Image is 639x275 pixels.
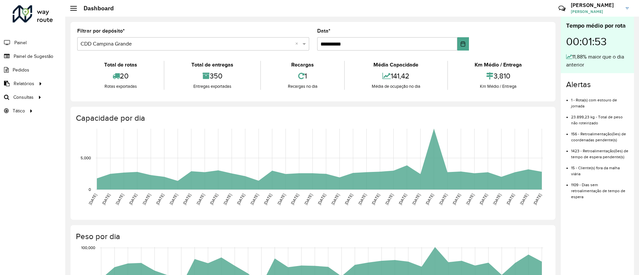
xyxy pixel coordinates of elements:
text: [DATE] [425,193,434,206]
text: [DATE] [384,193,394,206]
div: 00:01:53 [566,30,629,53]
li: 1423 - Retroalimentação(ões) de tempo de espera pendente(s) [571,143,629,160]
text: [DATE] [209,193,219,206]
div: Entregas exportadas [166,83,258,90]
text: [DATE] [142,193,151,206]
text: [DATE] [223,193,232,206]
div: Km Médio / Entrega [450,83,547,90]
div: Tempo médio por rota [566,21,629,30]
text: [DATE] [88,193,98,206]
text: [DATE] [371,193,380,206]
text: [DATE] [277,193,286,206]
div: 20 [79,69,162,83]
li: 1109 - Dias sem retroalimentação de tempo de espera [571,177,629,200]
text: [DATE] [155,193,165,206]
span: Painel de Sugestão [14,53,53,60]
text: 100,000 [81,246,95,250]
text: 5,000 [81,156,91,160]
div: Recargas [263,61,342,69]
text: [DATE] [101,193,111,206]
li: 15 - Cliente(s) fora da malha viária [571,160,629,177]
text: [DATE] [128,193,138,206]
text: [DATE] [250,193,259,206]
text: [DATE] [398,193,407,206]
div: 3,810 [450,69,547,83]
text: [DATE] [411,193,421,206]
div: 141,42 [346,69,445,83]
span: Clear all [295,40,301,48]
div: Rotas exportadas [79,83,162,90]
li: 156 - Retroalimentação(ões) de coordenadas pendente(s) [571,126,629,143]
span: Tático [13,107,25,114]
text: [DATE] [344,193,353,206]
text: [DATE] [317,193,326,206]
text: 0 [89,187,91,192]
h4: Alertas [566,80,629,89]
h2: Dashboard [77,5,114,12]
span: Painel [14,39,27,46]
label: Filtrar por depósito [77,27,125,35]
text: [DATE] [169,193,178,206]
text: [DATE] [236,193,246,206]
div: Média de ocupação no dia [346,83,445,90]
text: [DATE] [357,193,367,206]
text: [DATE] [438,193,448,206]
div: 11,88% maior que o dia anterior [566,53,629,69]
text: [DATE] [182,193,192,206]
span: Consultas [13,94,34,101]
li: 1 - Rota(s) com estouro de jornada [571,92,629,109]
text: [DATE] [519,193,529,206]
text: [DATE] [330,193,340,206]
h4: Capacidade por dia [76,113,549,123]
text: [DATE] [532,193,542,206]
text: [DATE] [465,193,475,206]
button: Choose Date [457,37,469,51]
div: Km Médio / Entrega [450,61,547,69]
div: Média Capacidade [346,61,445,69]
text: [DATE] [492,193,502,206]
div: 350 [166,69,258,83]
h3: [PERSON_NAME] [571,2,621,8]
div: Total de entregas [166,61,258,69]
span: [PERSON_NAME] [571,9,621,15]
text: [DATE] [115,193,124,206]
div: Total de rotas [79,61,162,69]
text: [DATE] [452,193,461,206]
span: Pedidos [13,67,29,73]
label: Data [317,27,330,35]
text: [DATE] [290,193,300,206]
text: [DATE] [196,193,205,206]
a: Contato Rápido [555,1,569,16]
text: [DATE] [479,193,488,206]
li: 23.899,23 kg - Total de peso não roteirizado [571,109,629,126]
h4: Peso por dia [76,232,549,241]
div: 1 [263,69,342,83]
text: [DATE] [263,193,273,206]
span: Relatórios [14,80,34,87]
text: [DATE] [304,193,313,206]
text: [DATE] [506,193,515,206]
div: Recargas no dia [263,83,342,90]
